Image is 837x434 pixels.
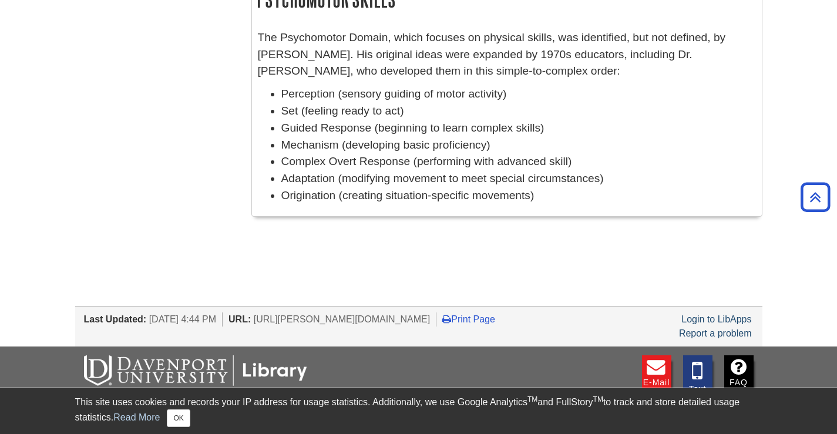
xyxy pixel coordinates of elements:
[796,189,834,205] a: Back to Top
[84,355,307,386] img: DU Libraries
[75,395,762,427] div: This site uses cookies and records your IP address for usage statistics. Additionally, we use Goo...
[593,395,603,403] sup: TM
[281,103,756,120] li: Set (feeling ready to act)
[84,314,147,324] span: Last Updated:
[281,187,756,204] li: Origination (creating situation-specific movements)
[281,170,756,187] li: Adaptation (modifying movement to meet special circumstances)
[228,314,251,324] span: URL:
[683,355,712,396] a: Text
[281,86,756,103] li: Perception (sensory guiding of motor activity)
[442,314,495,324] a: Print Page
[642,355,671,396] a: E-mail
[724,355,754,396] a: FAQ
[681,314,751,324] a: Login to LibApps
[167,409,190,427] button: Close
[281,120,756,137] li: Guided Response (beginning to learn complex skills)
[527,395,537,403] sup: TM
[113,412,160,422] a: Read More
[149,314,216,324] span: [DATE] 4:44 PM
[254,314,431,324] span: [URL][PERSON_NAME][DOMAIN_NAME]
[281,153,756,170] li: Complex Overt Response (performing with advanced skill)
[442,314,451,324] i: Print Page
[258,29,756,80] p: The Psychomotor Domain, which focuses on physical skills, was identified, but not defined, by [PE...
[679,328,752,338] a: Report a problem
[281,137,756,154] li: Mechanism (developing basic proficiency)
